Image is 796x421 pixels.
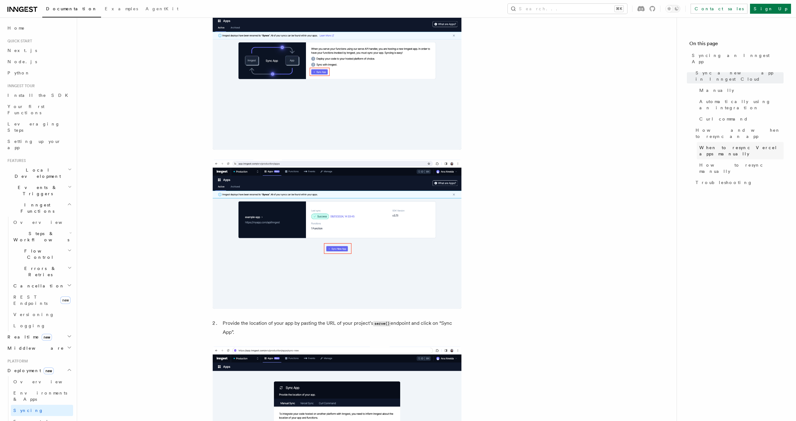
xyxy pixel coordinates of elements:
[13,295,48,306] span: REST Endpoints
[11,265,67,278] span: Errors & Retries
[697,85,784,96] a: Manually
[7,48,37,53] span: Next.js
[11,230,69,243] span: Steps & Workflows
[13,379,77,384] span: Overview
[5,343,73,354] button: Middleware
[13,390,67,402] span: Environments & Apps
[5,359,28,364] span: Platform
[5,22,73,34] a: Home
[11,320,73,331] a: Logging
[5,182,73,199] button: Events & Triggers
[142,2,182,17] a: AgentKit
[11,405,73,416] a: Syncing
[5,184,68,197] span: Events & Triggers
[13,312,54,317] span: Versioning
[11,291,73,309] a: REST Endpointsnew
[46,6,97,11] span: Documentation
[699,144,784,157] span: When to resync Vercel apps manually
[5,202,67,214] span: Inngest Functions
[11,387,73,405] a: Environments & Apps
[665,5,680,12] button: Toggle dark mode
[699,162,784,174] span: How to resync manually
[373,321,391,326] code: serve()
[5,345,64,351] span: Middleware
[692,52,784,65] span: Syncing an Inngest App
[696,127,784,140] span: How and when to resync an app
[750,4,791,14] a: Sign Up
[697,113,784,125] a: Curl command
[13,323,46,328] span: Logging
[5,101,73,118] a: Your first Functions
[11,309,73,320] a: Versioning
[5,365,73,376] button: Deploymentnew
[696,179,752,186] span: Troubleshooting
[13,220,77,225] span: Overview
[105,6,138,11] span: Examples
[697,96,784,113] a: Automatically using an integration
[693,177,784,188] a: Troubleshooting
[693,67,784,85] a: Sync a new app in Inngest Cloud
[221,319,461,337] li: Provide the location of your app by pasting the URL of your project’s endpoint and click on “Sync...
[5,331,73,343] button: Realtimenew
[699,87,734,93] span: Manually
[11,248,67,260] span: Flow Control
[11,263,73,280] button: Errors & Retries
[691,4,747,14] a: Contact sales
[5,367,54,374] span: Deployment
[42,334,52,341] span: new
[146,6,178,11] span: AgentKit
[11,228,73,245] button: Steps & Workflows
[13,408,44,413] span: Syncing
[5,90,73,101] a: Install the SDK
[5,199,73,217] button: Inngest Functions
[213,1,461,150] img: Inngest Cloud screen with sync App button when you have no apps synced yet
[5,167,68,179] span: Local Development
[699,116,748,122] span: Curl command
[5,334,52,340] span: Realtime
[7,104,44,115] span: Your first Functions
[5,118,73,136] a: Leveraging Steps
[5,39,32,44] span: Quick start
[60,296,71,304] span: new
[42,2,101,17] a: Documentation
[689,50,784,67] a: Syncing an Inngest App
[11,217,73,228] a: Overview
[213,160,461,309] img: Inngest Cloud screen with sync new app button when you have apps synced
[7,25,25,31] span: Home
[699,98,784,111] span: Automatically using an integration
[7,59,37,64] span: Node.js
[5,83,35,88] span: Inngest tour
[7,93,72,98] span: Install the SDK
[5,217,73,331] div: Inngest Functions
[11,376,73,387] a: Overview
[697,142,784,159] a: When to resync Vercel apps manually
[5,158,26,163] span: Features
[689,40,784,50] h4: On this page
[696,70,784,82] span: Sync a new app in Inngest Cloud
[7,70,30,75] span: Python
[7,139,61,150] span: Setting up your app
[44,367,54,374] span: new
[7,121,60,133] span: Leveraging Steps
[5,67,73,78] a: Python
[693,125,784,142] a: How and when to resync an app
[697,159,784,177] a: How to resync manually
[11,245,73,263] button: Flow Control
[5,136,73,153] a: Setting up your app
[5,56,73,67] a: Node.js
[5,45,73,56] a: Next.js
[5,164,73,182] button: Local Development
[615,6,623,12] kbd: ⌘K
[508,4,627,14] button: Search...⌘K
[11,280,73,291] button: Cancellation
[101,2,142,17] a: Examples
[11,283,65,289] span: Cancellation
